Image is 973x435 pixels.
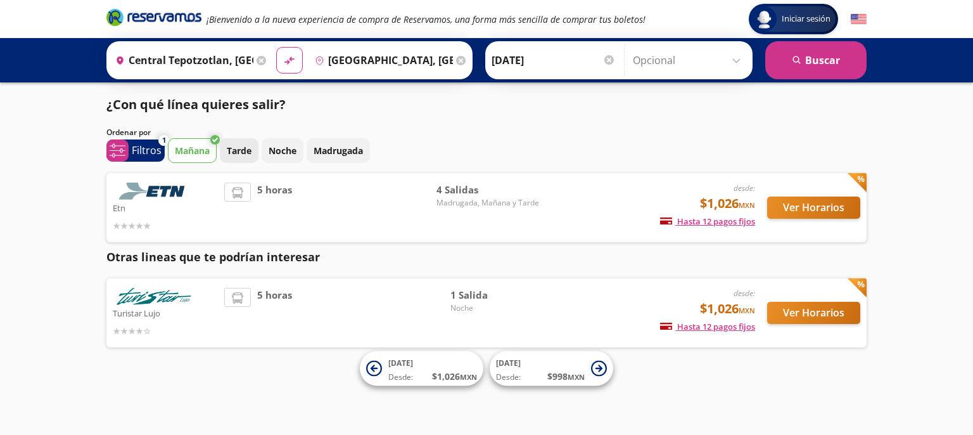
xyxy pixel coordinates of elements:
[436,183,539,197] span: 4 Salidas
[227,144,251,157] p: Tarde
[106,140,165,162] button: 1Filtros
[496,358,521,368] span: [DATE]
[547,370,585,383] span: $ 998
[207,13,645,25] em: ¡Bienvenido a la nueva experiencia de compra de Reservamos, una forma más sencilla de comprar tus...
[113,200,218,215] p: Etn
[851,11,867,27] button: English
[765,41,867,79] button: Buscar
[314,144,363,157] p: Madrugada
[450,302,539,314] span: Noche
[106,8,201,27] i: Brand Logo
[106,249,867,266] p: Otras lineas que te podrían interesar
[767,197,860,219] button: Ver Horarios
[388,372,413,383] span: Desde:
[436,197,539,209] span: Madrugada, Mañana y Tarde
[767,302,860,324] button: Ver Horarios
[113,183,195,200] img: Etn
[360,351,483,386] button: [DATE]Desde:$1,026MXN
[739,306,755,315] small: MXN
[113,305,218,320] p: Turistar Lujo
[257,183,292,233] span: 5 horas
[777,13,836,25] span: Iniciar sesión
[460,372,477,382] small: MXN
[110,44,253,76] input: Buscar Origen
[734,183,755,193] em: desde:
[388,358,413,368] span: [DATE]
[162,135,166,146] span: 1
[734,288,755,299] em: desde:
[490,351,613,386] button: [DATE]Desde:$998MXN
[257,288,292,338] span: 5 horas
[175,144,210,157] p: Mañana
[106,8,201,30] a: Brand Logo
[106,95,286,114] p: ¿Con qué línea quieres salir?
[132,143,162,158] p: Filtros
[310,44,453,76] input: Buscar Destino
[633,44,746,76] input: Opcional
[113,288,195,305] img: Turistar Lujo
[700,299,755,318] span: $1,026
[700,194,755,213] span: $1,026
[739,200,755,210] small: MXN
[168,138,217,163] button: Mañana
[307,138,370,163] button: Madrugada
[262,138,303,163] button: Noche
[432,370,477,383] span: $ 1,026
[106,127,151,138] p: Ordenar por
[660,321,755,332] span: Hasta 12 pagos fijos
[220,138,258,163] button: Tarde
[496,372,521,383] span: Desde:
[492,44,616,76] input: Elegir Fecha
[568,372,585,382] small: MXN
[660,216,755,227] span: Hasta 12 pagos fijos
[450,288,539,302] span: 1 Salida
[269,144,296,157] p: Noche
